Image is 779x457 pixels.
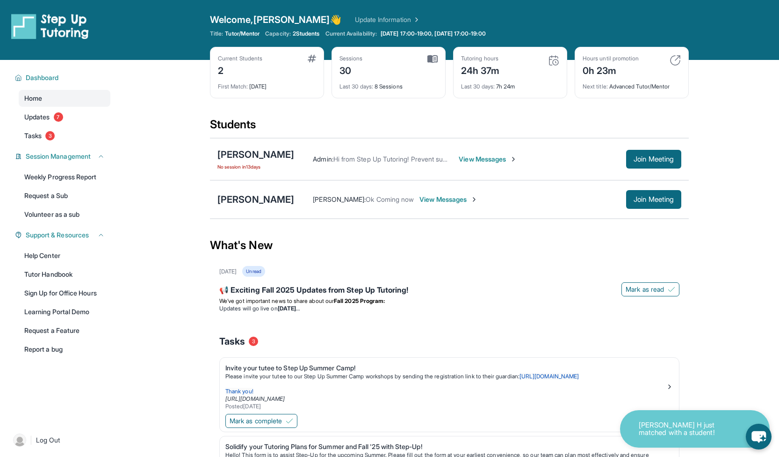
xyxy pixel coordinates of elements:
[548,55,559,66] img: card
[210,30,223,37] span: Title:
[19,127,110,144] a: Tasks3
[9,430,110,450] a: |Log Out
[639,421,732,437] p: [PERSON_NAME] H just matched with a student!
[334,297,385,304] strong: Fall 2025 Program:
[217,148,294,161] div: [PERSON_NAME]
[634,197,674,202] span: Join Meeting
[225,403,666,410] div: Posted [DATE]
[19,322,110,339] a: Request a Feature
[366,195,414,203] span: Ok Coming now
[36,435,60,445] span: Log Out
[22,73,105,82] button: Dashboard
[210,117,689,138] div: Students
[265,30,291,37] span: Capacity:
[225,442,666,451] div: Solidify your Tutoring Plans for Summer and Fall '25 with Step-Up!
[54,112,63,122] span: 7
[210,13,342,26] span: Welcome, [PERSON_NAME] 👋
[583,77,681,90] div: Advanced Tutor/Mentor
[26,230,89,240] span: Support & Resources
[461,55,500,62] div: Tutoring hours
[339,77,438,90] div: 8 Sessions
[286,417,293,425] img: Mark as complete
[219,305,679,312] li: Updates will go live on
[634,156,674,162] span: Join Meeting
[225,373,666,380] p: Please invite your tutee to our Step Up Summer Camp workshops by sending the registration link to...
[519,373,579,380] a: [URL][DOMAIN_NAME]
[218,62,262,77] div: 2
[626,150,681,169] button: Join Meeting
[225,414,297,428] button: Mark as complete
[668,286,675,293] img: Mark as read
[24,94,42,103] span: Home
[308,55,316,62] img: card
[219,268,237,275] div: [DATE]
[242,266,265,277] div: Unread
[19,109,110,125] a: Updates7
[459,155,517,164] span: View Messages
[626,285,664,294] span: Mark as read
[22,230,105,240] button: Support & Resources
[293,30,320,37] span: 2 Students
[510,155,517,163] img: Chevron-Right
[339,62,363,77] div: 30
[470,196,478,203] img: Chevron-Right
[583,55,639,62] div: Hours until promotion
[26,73,59,82] span: Dashboard
[461,77,559,90] div: 7h 24m
[278,305,300,312] strong: [DATE]
[19,341,110,358] a: Report a bug
[218,83,248,90] span: First Match :
[225,30,260,37] span: Tutor/Mentor
[218,77,316,90] div: [DATE]
[583,62,639,77] div: 0h 23m
[219,297,334,304] span: We’ve got important news to share about our
[427,55,438,63] img: card
[24,131,42,140] span: Tasks
[24,112,50,122] span: Updates
[419,195,478,204] span: View Messages
[339,83,373,90] span: Last 30 days :
[19,187,110,204] a: Request a Sub
[583,83,608,90] span: Next title :
[19,303,110,320] a: Learning Portal Demo
[313,195,366,203] span: [PERSON_NAME] :
[379,30,488,37] a: [DATE] 17:00-19:00, [DATE] 17:00-19:00
[381,30,486,37] span: [DATE] 17:00-19:00, [DATE] 17:00-19:00
[225,363,666,373] div: Invite your tutee to Step Up Summer Camp!
[26,152,91,161] span: Session Management
[626,190,681,209] button: Join Meeting
[249,337,258,346] span: 3
[411,15,420,24] img: Chevron Right
[220,358,679,412] a: Invite your tutee to Step Up Summer Camp!Please invite your tutee to our Step Up Summer Camp work...
[325,30,377,37] span: Current Availability:
[19,266,110,283] a: Tutor Handbook
[230,416,282,426] span: Mark as complete
[670,55,681,66] img: card
[30,435,32,446] span: |
[217,193,294,206] div: [PERSON_NAME]
[19,169,110,185] a: Weekly Progress Report
[19,247,110,264] a: Help Center
[210,225,689,266] div: What's New
[45,131,55,140] span: 3
[339,55,363,62] div: Sessions
[219,284,679,297] div: 📢 Exciting Fall 2025 Updates from Step Up Tutoring!
[22,152,105,161] button: Session Management
[355,15,420,24] a: Update Information
[461,62,500,77] div: 24h 37m
[621,282,679,296] button: Mark as read
[217,163,294,170] span: No session in 13 days
[461,83,495,90] span: Last 30 days :
[11,13,89,39] img: logo
[13,434,26,447] img: user-img
[19,285,110,302] a: Sign Up for Office Hours
[19,206,110,223] a: Volunteer as a sub
[746,424,772,450] button: chat-button
[19,90,110,107] a: Home
[225,395,285,402] a: [URL][DOMAIN_NAME]
[219,335,245,348] span: Tasks
[218,55,262,62] div: Current Students
[313,155,333,163] span: Admin :
[225,388,253,395] span: Thank you!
